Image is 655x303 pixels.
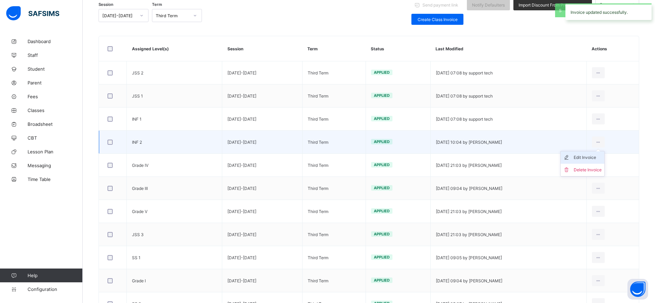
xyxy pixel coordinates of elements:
td: [DATE]-[DATE] [222,154,303,177]
td: [DATE] 07:08 by support tech [430,61,586,84]
td: INF 2 [127,131,222,154]
td: [DATE]-[DATE] [222,223,303,246]
span: Session [99,2,113,7]
td: [DATE]-[DATE] [222,269,303,292]
button: Open asap [627,279,648,300]
span: Broadsheet [28,121,83,127]
td: [DATE]-[DATE] [222,108,303,131]
td: [DATE]-[DATE] [222,61,303,84]
span: Help [28,273,82,278]
td: [DATE] 21:03 by [PERSON_NAME] [430,154,586,177]
th: Last Modified [430,36,586,61]
div: Delete Invoice [574,166,602,173]
span: Parent [28,80,83,85]
td: [DATE] 07:08 by support tech [430,108,586,131]
td: Third Term [302,246,366,269]
td: INF 1 [127,108,222,131]
span: Create Class Invoice [417,17,458,22]
td: JSS 1 [127,84,222,108]
td: Third Term [302,131,366,154]
td: Third Term [302,177,366,200]
span: Staff [28,52,83,58]
td: [DATE]-[DATE] [222,84,303,108]
th: Session [222,36,303,61]
td: [DATE] 21:03 by [PERSON_NAME] [430,200,586,223]
th: Status [366,36,430,61]
span: Student [28,66,83,72]
td: Grade V [127,200,222,223]
td: Grade I [127,269,222,292]
span: Applied [374,209,390,213]
th: Assigned Level(s) [127,36,222,61]
span: Applied [374,162,390,167]
td: [DATE] 07:08 by support tech [430,84,586,108]
div: Third Term [156,13,189,18]
td: [DATE] 09:04 by [PERSON_NAME] [430,177,586,200]
span: Messaging [28,163,83,168]
td: [DATE] 10:04 by [PERSON_NAME] [430,131,586,154]
td: [DATE]-[DATE] [222,131,303,154]
td: Third Term [302,223,366,246]
th: Actions [586,36,639,61]
span: Configuration [28,286,82,292]
td: Third Term [302,269,366,292]
span: Applied [374,185,390,190]
span: Dashboard [28,39,83,44]
span: Term [152,2,162,7]
span: Applied [374,116,390,121]
td: Grade III [127,177,222,200]
td: Third Term [302,61,366,84]
td: [DATE] 09:04 by [PERSON_NAME] [430,269,586,292]
span: Send payment link [422,2,458,8]
div: [DATE]-[DATE] [102,13,136,18]
span: Applied [374,255,390,260]
td: [DATE]-[DATE] [222,246,303,269]
span: Applied [374,232,390,236]
span: Classes [28,108,83,113]
span: Applied [374,93,390,98]
td: Third Term [302,200,366,223]
span: CBT [28,135,83,141]
span: Import Discount From Previous Term [519,2,587,8]
span: Applied [374,139,390,144]
td: [DATE]-[DATE] [222,200,303,223]
span: Lesson Plan [28,149,83,154]
td: SS 1 [127,246,222,269]
img: safsims [6,6,59,21]
span: Fees [28,94,83,99]
span: Applied [374,70,390,75]
td: Third Term [302,84,366,108]
td: [DATE]-[DATE] [222,177,303,200]
span: Time Table [28,176,83,182]
td: Third Term [302,108,366,131]
td: [DATE] 09:05 by [PERSON_NAME] [430,246,586,269]
div: Invoice updated successfully. [565,3,652,20]
div: Edit Invoice [574,154,602,161]
td: Grade IV [127,154,222,177]
span: Notify Defaulters [472,2,505,8]
span: Applied [374,278,390,283]
td: Third Term [302,154,366,177]
td: JSS 3 [127,223,222,246]
th: Term [302,36,366,61]
td: [DATE] 21:03 by [PERSON_NAME] [430,223,586,246]
td: JSS 2 [127,61,222,84]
